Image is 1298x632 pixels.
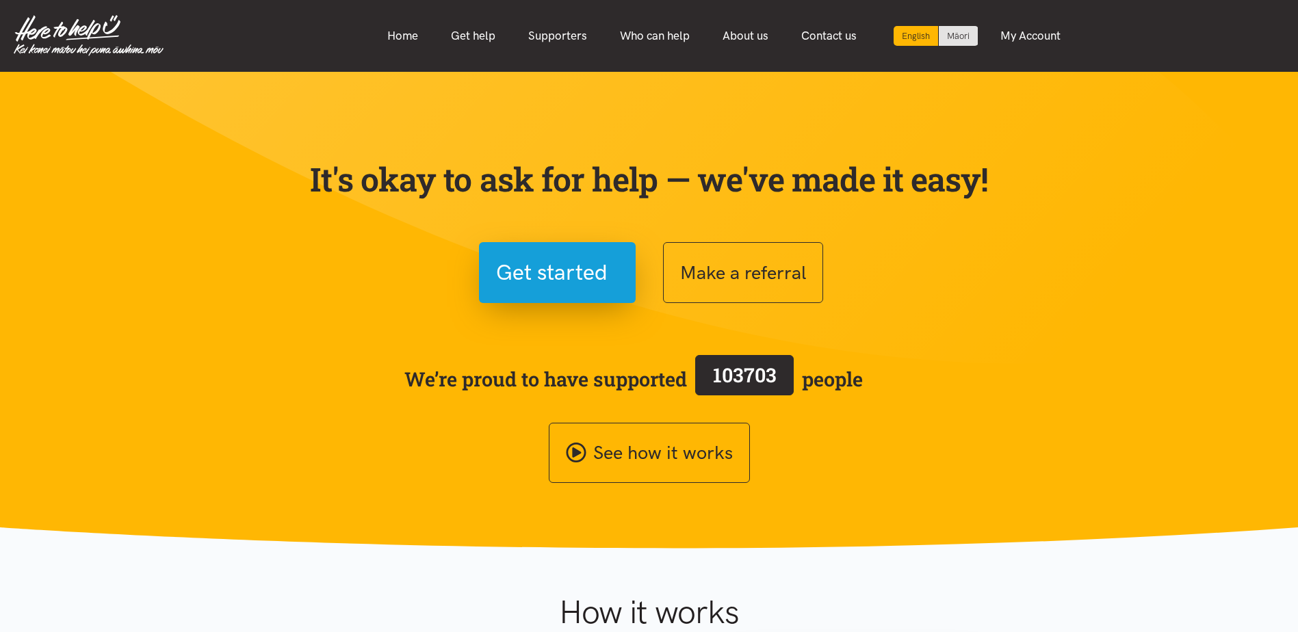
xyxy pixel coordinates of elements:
span: Get started [496,255,608,290]
a: Switch to Te Reo Māori [939,26,978,46]
div: Language toggle [894,26,978,46]
div: Current language [894,26,939,46]
button: Make a referral [663,242,823,303]
a: 103703 [687,352,802,406]
a: Supporters [512,21,603,51]
a: About us [706,21,785,51]
h1: How it works [426,592,872,632]
a: See how it works [549,423,750,484]
a: Home [371,21,434,51]
a: Who can help [603,21,706,51]
a: My Account [984,21,1077,51]
a: Get help [434,21,512,51]
p: It's okay to ask for help — we've made it easy! [307,159,991,199]
img: Home [14,15,164,56]
a: Contact us [785,21,873,51]
span: 103703 [713,362,777,388]
span: We’re proud to have supported people [404,352,863,406]
button: Get started [479,242,636,303]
